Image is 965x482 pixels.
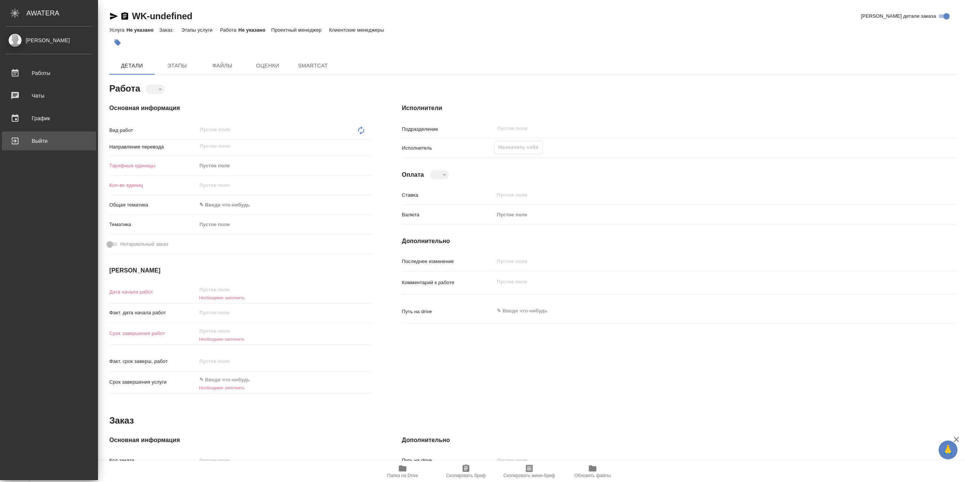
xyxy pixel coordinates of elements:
[494,208,910,221] div: Пустое поле
[939,441,957,459] button: 🙏
[109,288,197,296] p: Дата начала работ
[109,436,372,445] h4: Основная информация
[329,27,386,33] p: Клиентские менеджеры
[6,36,92,44] div: [PERSON_NAME]
[197,307,263,318] input: Пустое поле
[2,109,96,128] a: График
[109,457,197,464] p: Код заказа
[271,27,323,33] p: Проектный менеджер
[197,375,263,386] input: ✎ Введи что-нибудь
[494,190,910,200] input: Пустое поле
[402,436,957,445] h4: Дополнительно
[503,473,555,478] span: Скопировать мини-бриф
[109,266,372,275] h4: [PERSON_NAME]
[446,473,486,478] span: Скопировать бриф
[126,27,159,33] p: Не указано
[109,81,140,95] h2: Работа
[204,61,240,70] span: Файлы
[6,113,92,124] div: График
[109,34,126,51] button: Добавить тэг
[109,27,126,33] p: Услуга
[109,378,197,386] p: Срок завершения услуги
[430,170,449,179] div: ​
[109,162,197,170] p: Тарифные единицы
[109,309,197,317] p: Факт. дата начала работ
[109,127,197,134] p: Вид работ
[199,201,363,209] div: ✎ Введи что-нибудь
[402,191,494,199] p: Ставка
[197,326,263,337] input: Пустое поле
[402,170,424,179] h4: Оплата
[2,86,96,105] a: Чаты
[109,415,134,427] h2: Заказ
[387,473,418,478] span: Папка на Drive
[199,162,363,170] div: Пустое поле
[574,473,611,478] span: Обновить файлы
[197,356,263,367] input: Пустое поле
[402,144,494,152] p: Исполнитель
[199,142,354,151] input: Пустое поле
[109,12,118,21] button: Скопировать ссылку для ЯМессенджера
[250,61,286,70] span: Оценки
[402,258,494,265] p: Последнее изменение
[238,27,271,33] p: Не указано
[2,64,96,83] a: Работы
[402,104,957,113] h4: Исполнители
[114,61,150,70] span: Детали
[6,135,92,147] div: Выйти
[197,295,372,300] h6: Необходимо заполнить
[109,201,197,209] p: Общая тематика
[109,358,197,365] p: Факт. срок заверш. работ
[197,180,372,191] input: Пустое поле
[496,124,893,133] input: Пустое поле
[109,221,197,228] p: Тематика
[402,308,494,315] p: Путь на drive
[109,104,372,113] h4: Основная информация
[181,27,214,33] p: Этапы услуги
[197,455,372,466] input: Пустое поле
[120,240,168,248] span: Нотариальный заказ
[402,125,494,133] p: Подразделение
[6,90,92,101] div: Чаты
[26,6,98,21] div: AWATERA
[498,461,561,482] button: Скопировать мини-бриф
[402,279,494,286] p: Комментарий к работе
[197,337,372,341] h6: Необходимо заполнить
[146,84,165,94] div: ​
[497,211,901,219] div: Пустое поле
[402,237,957,246] h4: Дополнительно
[402,211,494,219] p: Валюта
[197,386,372,390] h6: Необходимо заполнить
[220,27,239,33] p: Работа
[197,159,372,172] div: Пустое поле
[132,11,192,21] a: WK-undefined
[109,182,197,189] p: Кол-во единиц
[109,330,197,337] p: Срок завершения работ
[159,27,175,33] p: Заказ:
[2,132,96,150] a: Выйти
[942,442,954,458] span: 🙏
[561,461,624,482] button: Обновить файлы
[109,143,197,151] p: Направление перевода
[159,61,195,70] span: Этапы
[295,61,331,70] span: SmartCat
[199,221,363,228] div: Пустое поле
[434,461,498,482] button: Скопировать бриф
[494,455,910,466] input: Пустое поле
[371,461,434,482] button: Папка на Drive
[120,12,129,21] button: Скопировать ссылку
[494,256,910,267] input: Пустое поле
[402,457,494,464] p: Путь на drive
[197,199,372,211] div: ✎ Введи что-нибудь
[197,218,372,231] div: Пустое поле
[197,284,263,295] input: Пустое поле
[6,67,92,79] div: Работы
[861,12,936,20] span: [PERSON_NAME] детали заказа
